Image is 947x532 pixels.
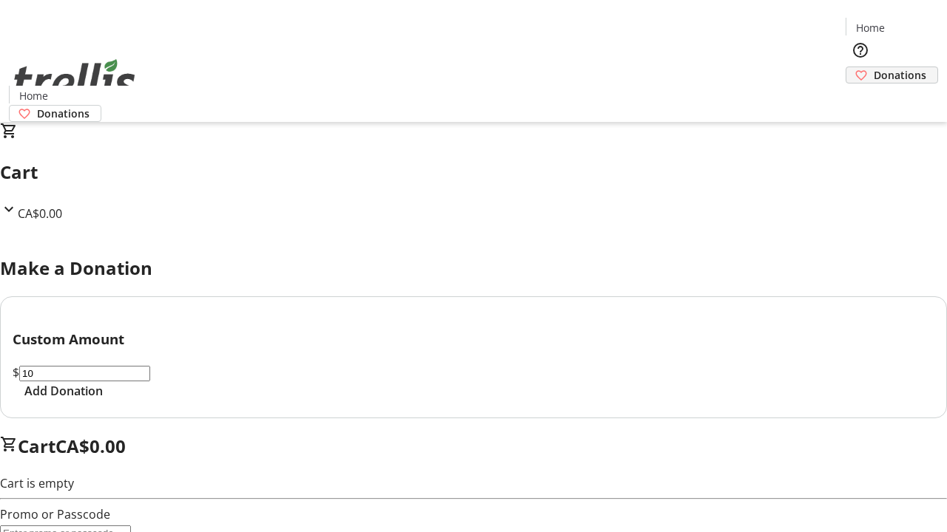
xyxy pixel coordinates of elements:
a: Donations [9,105,101,122]
span: Home [856,20,885,35]
span: $ [13,364,19,381]
a: Home [846,20,894,35]
span: CA$0.00 [18,205,62,222]
button: Cart [846,83,875,113]
button: Help [846,35,875,65]
span: Donations [37,106,90,121]
span: CA$0.00 [55,434,126,458]
img: Orient E2E Organization 11EYZUEs16's Logo [9,43,141,117]
span: Donations [874,67,926,83]
input: Donation Amount [19,366,150,381]
a: Donations [846,66,938,83]
h3: Custom Amount [13,329,934,349]
button: Add Donation [13,382,115,400]
span: Add Donation [24,382,103,400]
a: Home [10,88,57,103]
span: Home [19,88,48,103]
